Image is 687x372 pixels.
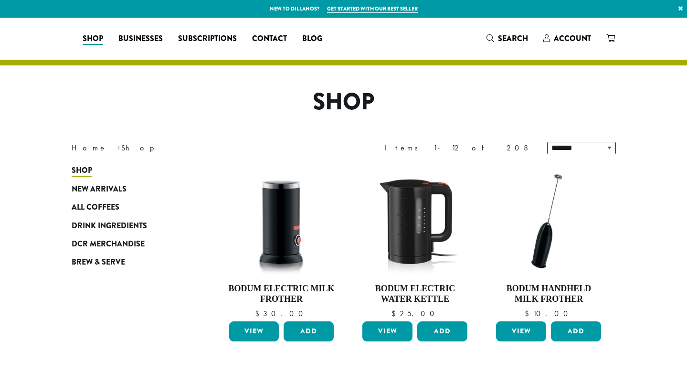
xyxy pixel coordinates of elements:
a: All Coffees [72,198,186,216]
a: View [362,321,412,341]
img: DP3955.01.png [360,166,470,276]
span: › [117,139,120,154]
span: Subscriptions [178,33,237,45]
span: New Arrivals [72,183,127,195]
a: Bodum Handheld Milk Frother $10.00 [494,166,603,318]
span: Shop [72,165,92,177]
span: $ [525,308,533,319]
a: DCR Merchandise [72,235,186,253]
a: Drink Ingredients [72,216,186,234]
a: Shop [72,161,186,180]
h4: Bodum Electric Water Kettle [360,284,470,304]
h1: Shop [64,88,623,116]
a: Get started with our best seller [327,5,418,13]
button: Add [417,321,467,341]
a: Bodum Electric Water Kettle $25.00 [360,166,470,318]
span: All Coffees [72,202,119,213]
a: Search [479,31,536,46]
span: DCR Merchandise [72,238,145,250]
img: DP3927.01-002.png [494,166,603,276]
span: Account [554,33,591,44]
a: Shop [75,31,111,46]
span: Blog [302,33,322,45]
button: Add [284,321,334,341]
span: Contact [252,33,287,45]
a: Bodum Electric Milk Frother $30.00 [227,166,337,318]
h4: Bodum Handheld Milk Frother [494,284,603,304]
span: Shop [83,33,103,45]
span: Businesses [118,33,163,45]
bdi: 25.00 [391,308,439,319]
span: $ [391,308,400,319]
a: Home [72,143,107,153]
span: Search [498,33,528,44]
span: Brew & Serve [72,256,125,268]
h4: Bodum Electric Milk Frother [227,284,337,304]
a: View [229,321,279,341]
img: DP3954.01-002.png [226,166,336,276]
a: View [496,321,546,341]
span: $ [255,308,263,319]
bdi: 30.00 [255,308,307,319]
span: Drink Ingredients [72,220,147,232]
a: Brew & Serve [72,253,186,271]
button: Add [551,321,601,341]
div: Items 1-12 of 208 [385,142,533,154]
a: New Arrivals [72,180,186,198]
nav: Breadcrumb [72,142,329,154]
bdi: 10.00 [525,308,572,319]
